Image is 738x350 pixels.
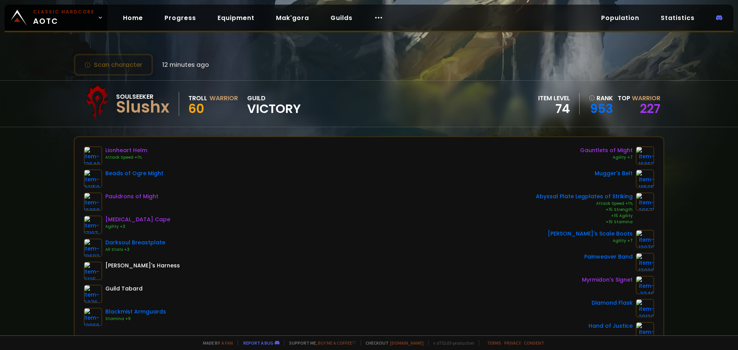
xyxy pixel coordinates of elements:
[105,146,147,154] div: Lionheart Helm
[655,10,701,26] a: Statistics
[105,285,143,293] div: Guild Tabard
[636,299,654,317] img: item-20130
[209,93,238,103] div: Warrior
[595,169,633,177] div: Mugger's Belt
[105,154,147,161] div: Attack Speed +1%
[105,239,165,247] div: Darksoul Breastplate
[247,103,301,114] span: Victory
[589,93,613,103] div: rank
[592,299,633,307] div: Diamond Flask
[74,54,153,76] button: Scan character
[33,8,95,15] small: Classic Hardcore
[105,192,158,201] div: Pauldrons of Might
[84,285,102,303] img: item-5976
[428,340,474,346] span: v. d752d5 - production
[84,146,102,165] img: item-12640
[390,340,424,346] a: [DOMAIN_NAME]
[536,207,633,213] div: +15 Strength
[636,146,654,165] img: item-16863
[588,322,633,330] div: Hand of Justice
[632,94,660,103] span: Warrior
[536,192,633,201] div: Abyssal Plate Legplates of Striking
[105,224,170,230] div: Agility +3
[198,340,233,346] span: Made by
[636,253,654,271] img: item-13098
[548,230,633,238] div: [PERSON_NAME]'s Scale Boots
[636,192,654,211] img: item-20671
[536,219,633,225] div: +15 Stamina
[504,340,521,346] a: Privacy
[105,308,166,316] div: Blackmist Armguards
[636,169,654,188] img: item-18505
[5,5,108,31] a: Classic HardcoreAOTC
[361,340,424,346] span: Checkout
[84,308,102,326] img: item-12966
[158,10,202,26] a: Progress
[84,262,102,280] img: item-6125
[116,92,170,101] div: Soulseeker
[584,253,633,261] div: Painweaver Band
[105,316,166,322] div: Stamina +9
[105,262,180,270] div: [PERSON_NAME]'s Harness
[595,10,645,26] a: Population
[324,10,359,26] a: Guilds
[188,100,204,117] span: 60
[640,100,660,117] a: 227
[580,154,633,161] div: Agility +7
[117,10,149,26] a: Home
[211,10,261,26] a: Equipment
[548,238,633,244] div: Agility +7
[33,8,95,27] span: AOTC
[116,101,170,113] div: Slushx
[580,146,633,154] div: Gauntlets of Might
[582,276,633,284] div: Myrmidon's Signet
[105,247,165,253] div: All Stats +3
[536,201,633,207] div: Attack Speed +1%
[105,216,170,224] div: [MEDICAL_DATA] Cape
[524,340,544,346] a: Consent
[618,93,660,103] div: Top
[636,230,654,248] img: item-13070
[589,103,613,114] a: 953
[636,322,654,340] img: item-11815
[243,340,273,346] a: Report a bug
[270,10,315,26] a: Mak'gora
[105,169,163,177] div: Beads of Ogre Might
[162,60,209,70] span: 12 minutes ago
[487,340,501,346] a: Terms
[636,276,654,294] img: item-2246
[84,169,102,188] img: item-22150
[318,340,356,346] a: Buy me a coffee
[221,340,233,346] a: a fan
[536,213,633,219] div: +15 Agility
[84,239,102,257] img: item-19693
[538,103,570,114] div: 74
[188,93,207,103] div: Troll
[284,340,356,346] span: Support me,
[84,192,102,211] img: item-16868
[84,216,102,234] img: item-17107
[247,93,301,114] div: guild
[538,93,570,103] div: item level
